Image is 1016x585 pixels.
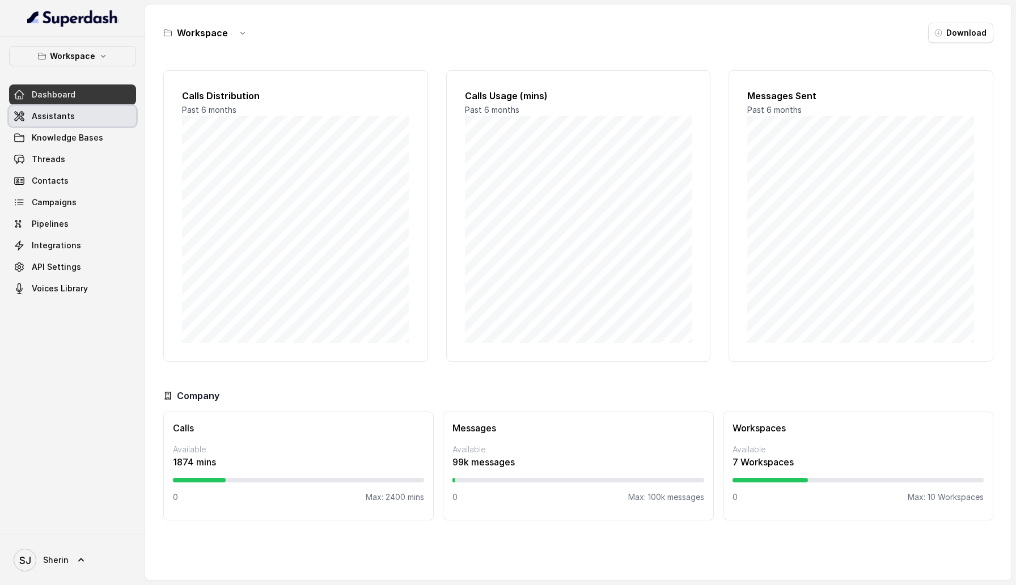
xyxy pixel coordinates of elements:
[177,389,219,402] h3: Company
[50,49,95,63] p: Workspace
[27,9,118,27] img: light.svg
[928,23,993,43] button: Download
[465,89,692,103] h2: Calls Usage (mins)
[182,105,236,115] span: Past 6 months
[733,421,984,435] h3: Workspaces
[628,491,704,503] p: Max: 100k messages
[9,257,136,277] a: API Settings
[9,278,136,299] a: Voices Library
[733,444,984,455] p: Available
[908,491,984,503] p: Max: 10 Workspaces
[32,154,65,165] span: Threads
[9,544,136,576] a: Sherin
[9,214,136,234] a: Pipelines
[182,89,409,103] h2: Calls Distribution
[32,132,103,143] span: Knowledge Bases
[452,455,704,469] p: 99k messages
[452,421,704,435] h3: Messages
[32,175,69,186] span: Contacts
[32,197,77,208] span: Campaigns
[733,491,738,503] p: 0
[747,89,975,103] h2: Messages Sent
[733,455,984,469] p: 7 Workspaces
[9,235,136,256] a: Integrations
[366,491,424,503] p: Max: 2400 mins
[173,444,424,455] p: Available
[173,455,424,469] p: 1874 mins
[32,218,69,230] span: Pipelines
[9,149,136,169] a: Threads
[9,192,136,213] a: Campaigns
[9,171,136,191] a: Contacts
[32,283,88,294] span: Voices Library
[32,89,75,100] span: Dashboard
[173,421,424,435] h3: Calls
[32,240,81,251] span: Integrations
[19,554,31,566] text: SJ
[32,261,81,273] span: API Settings
[747,105,802,115] span: Past 6 months
[32,111,75,122] span: Assistants
[9,106,136,126] a: Assistants
[9,84,136,105] a: Dashboard
[452,491,458,503] p: 0
[177,26,228,40] h3: Workspace
[452,444,704,455] p: Available
[173,491,178,503] p: 0
[43,554,69,566] span: Sherin
[9,128,136,148] a: Knowledge Bases
[465,105,519,115] span: Past 6 months
[9,46,136,66] button: Workspace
